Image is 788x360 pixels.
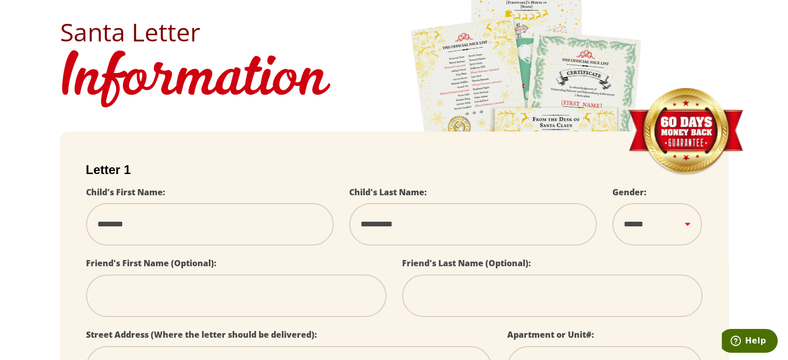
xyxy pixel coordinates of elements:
label: Friend's First Name (Optional): [86,257,217,269]
label: Street Address (Where the letter should be delivered): [86,329,317,340]
h1: Information [60,45,728,116]
label: Child's First Name: [86,186,165,198]
label: Child's Last Name: [349,186,427,198]
h2: Letter 1 [86,163,703,177]
label: Apartment or Unit#: [507,329,594,340]
label: Friend's Last Name (Optional): [402,257,531,269]
iframe: Opens a widget where you can find more information [722,329,778,355]
img: Money Back Guarantee [627,88,744,176]
h2: Santa Letter [60,20,728,45]
label: Gender: [612,186,647,198]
